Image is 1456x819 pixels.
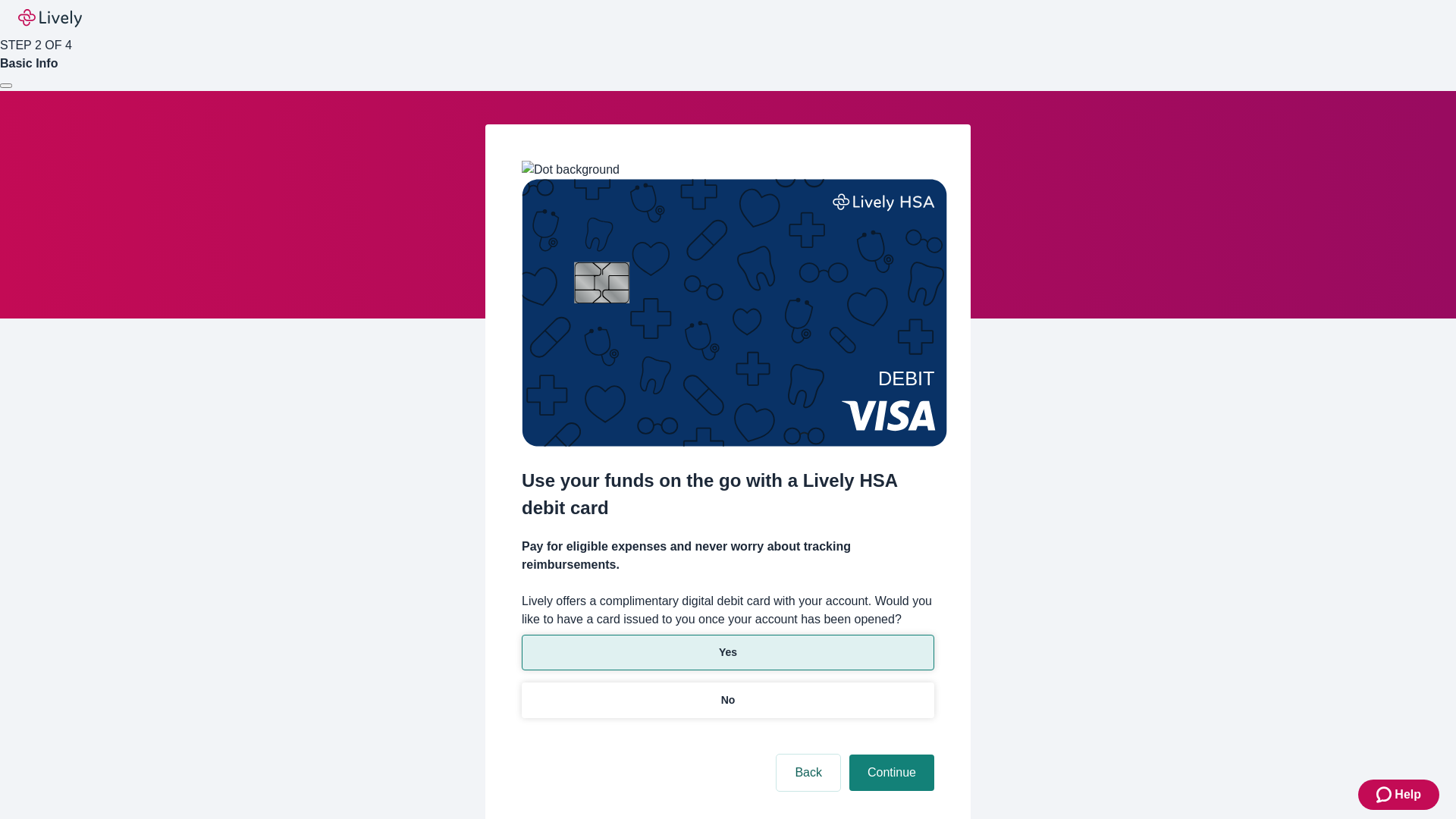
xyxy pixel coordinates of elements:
[777,755,840,791] button: Back
[522,682,934,718] button: No
[1395,786,1421,804] span: Help
[522,179,947,447] img: Debit card
[522,592,934,629] label: Lively offers a complimentary digital debit card with your account. Would you like to have a card...
[522,538,934,574] h4: Pay for eligible expenses and never worry about tracking reimbursements.
[1358,780,1439,810] button: Zendesk support iconHelp
[522,467,934,522] h2: Use your funds on the go with a Lively HSA debit card
[849,755,934,791] button: Continue
[719,645,737,661] p: Yes
[522,635,934,670] button: Yes
[522,161,620,179] img: Dot background
[18,9,82,27] img: Lively
[1376,786,1395,804] svg: Zendesk support icon
[721,692,736,708] p: No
